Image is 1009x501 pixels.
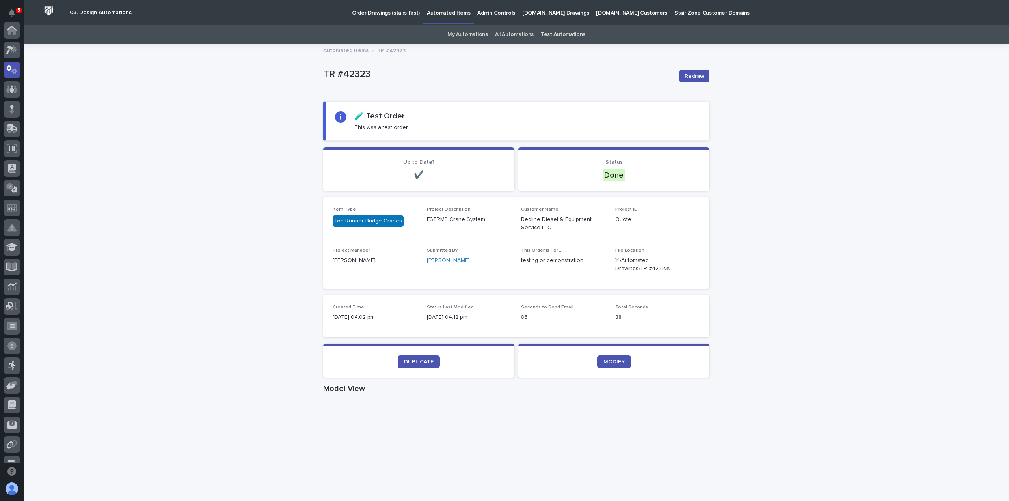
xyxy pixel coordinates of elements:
[615,248,644,253] span: File Location
[4,480,20,497] button: users-avatar
[615,305,648,310] span: Total Seconds
[615,215,700,224] p: Quote
[603,359,625,365] span: MODIFY
[333,170,505,180] p: ✔️
[495,25,534,44] a: All Automations
[41,4,56,18] img: Workspace Logo
[521,248,561,253] span: This Order is For...
[333,313,417,322] p: [DATE] 04:02 pm
[521,313,606,322] p: 86
[603,169,625,181] div: Done
[685,72,704,80] span: Redraw
[354,111,405,121] h2: 🧪 Test Order
[323,69,673,80] p: TR #42323
[521,305,573,310] span: Seconds to Send Email
[615,207,638,212] span: Project ID
[4,463,20,480] button: Open support chat
[398,355,440,368] a: DUPLICATE
[521,256,606,265] p: testing or demonstration
[427,207,471,212] span: Project Description
[427,305,474,310] span: Status Last Modified
[10,9,20,22] div: Notifications5
[4,5,20,21] button: Notifications
[427,313,512,322] p: [DATE] 04:12 pm
[333,256,417,265] p: [PERSON_NAME]
[333,207,356,212] span: Item Type
[679,70,709,82] button: Redraw
[404,359,434,365] span: DUPLICATE
[427,248,458,253] span: Submitted By
[333,215,404,227] div: Top Runner Bridge Cranes
[427,256,470,265] a: [PERSON_NAME]
[605,159,623,165] span: Status
[333,248,370,253] span: Project Manager
[403,159,435,165] span: Up to Date?
[521,207,558,212] span: Customer Name
[323,45,369,54] a: Automated Items
[427,215,512,224] p: FSTRM3 Crane System
[377,46,406,54] p: TR #42323
[541,25,585,44] a: Test Automations
[17,7,20,13] p: 5
[323,384,709,393] h1: Model View
[615,313,700,322] p: 88
[447,25,488,44] a: My Automations
[70,9,132,16] h2: 03. Design Automations
[615,256,681,273] : Y:\Automated Drawings\TR #42323\
[597,355,631,368] a: MODIFY
[521,215,606,232] p: Redline Diesel & Equipment Service LLC
[354,124,409,131] p: This was a test order.
[333,305,364,310] span: Created Time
